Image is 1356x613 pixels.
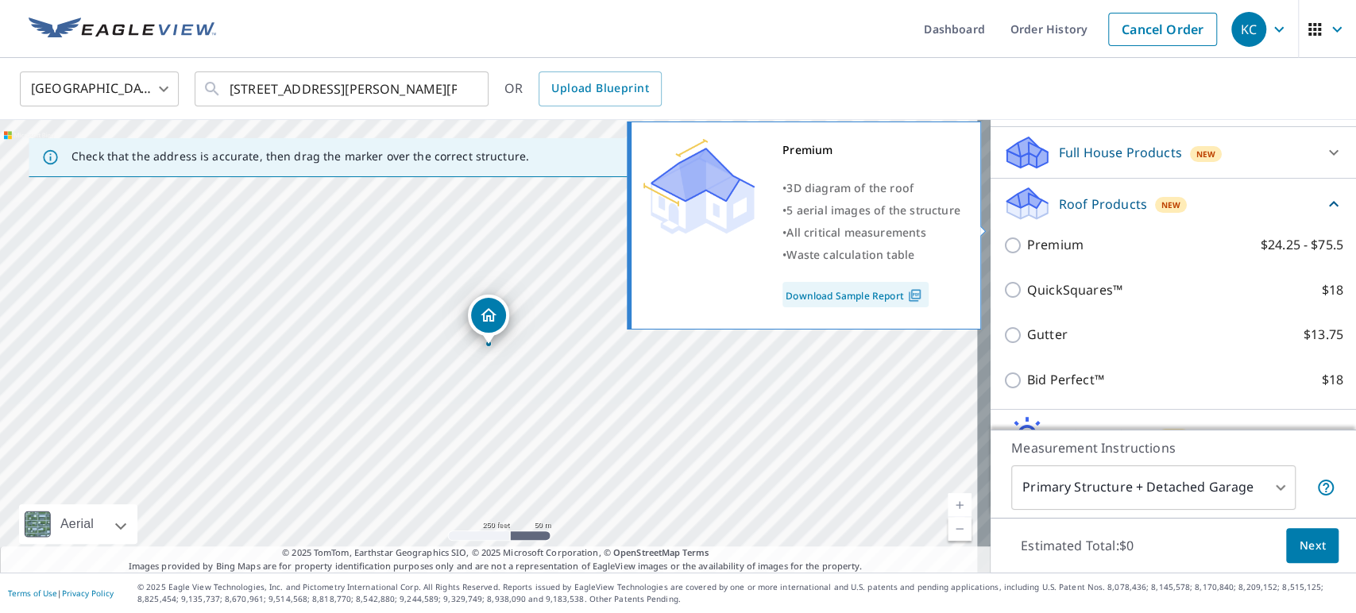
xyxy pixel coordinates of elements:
p: Check that the address is accurate, then drag the marker over the correct structure. [71,149,529,164]
span: Next [1299,536,1326,556]
a: Current Level 17, Zoom In [948,493,972,517]
img: Pdf Icon [904,288,925,303]
span: 3D diagram of the roof [786,180,914,195]
p: Gutter [1027,325,1068,345]
div: Full House ProductsNew [1003,133,1343,172]
p: Roof Products [1059,195,1147,214]
p: | [8,588,114,598]
p: $13.75 [1304,325,1343,345]
img: Premium [643,139,755,234]
a: Upload Blueprint [539,71,661,106]
p: Solar Products [1059,426,1149,445]
div: Dropped pin, building 1, Residential property, 1308 Josiah Dr Anna, TX 75409 [468,295,509,344]
span: New [1196,148,1216,160]
div: KC [1231,12,1266,47]
span: Upload Blueprint [551,79,648,98]
span: New [1161,199,1181,211]
a: Terms [682,546,709,558]
p: QuickSquares™ [1027,280,1122,300]
span: Your report will include the primary structure and a detached garage if one exists. [1316,478,1335,497]
div: • [782,222,960,244]
a: Privacy Policy [62,588,114,599]
button: Next [1286,528,1339,564]
p: Premium [1027,235,1084,255]
div: [GEOGRAPHIC_DATA] [20,67,179,111]
a: Terms of Use [8,588,57,599]
img: EV Logo [29,17,216,41]
p: $18 [1322,370,1343,390]
a: OpenStreetMap [613,546,680,558]
div: Premium [782,139,960,161]
a: Download Sample Report [782,282,929,307]
a: Current Level 17, Zoom Out [948,517,972,541]
p: Measurement Instructions [1011,438,1335,457]
p: Bid Perfect™ [1027,370,1104,390]
span: Waste calculation table [786,247,914,262]
div: • [782,244,960,266]
p: $24.25 - $75.5 [1261,235,1343,255]
p: © 2025 Eagle View Technologies, Inc. and Pictometry International Corp. All Rights Reserved. Repo... [137,581,1348,605]
div: • [782,199,960,222]
p: Full House Products [1059,143,1182,162]
div: Roof ProductsNew [1003,185,1343,222]
div: OR [504,71,662,106]
span: All critical measurements [786,225,925,240]
div: Solar ProductsNew [1003,416,1343,454]
div: • [782,177,960,199]
p: $18 [1322,280,1343,300]
input: Search by address or latitude-longitude [230,67,456,111]
div: Aerial [19,504,137,544]
span: 5 aerial images of the structure [786,202,960,218]
a: Cancel Order [1108,13,1217,46]
p: Estimated Total: $0 [1008,528,1146,563]
div: Aerial [56,504,99,544]
div: Primary Structure + Detached Garage [1011,465,1296,510]
span: © 2025 TomTom, Earthstar Geographics SIO, © 2025 Microsoft Corporation, © [282,546,709,560]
